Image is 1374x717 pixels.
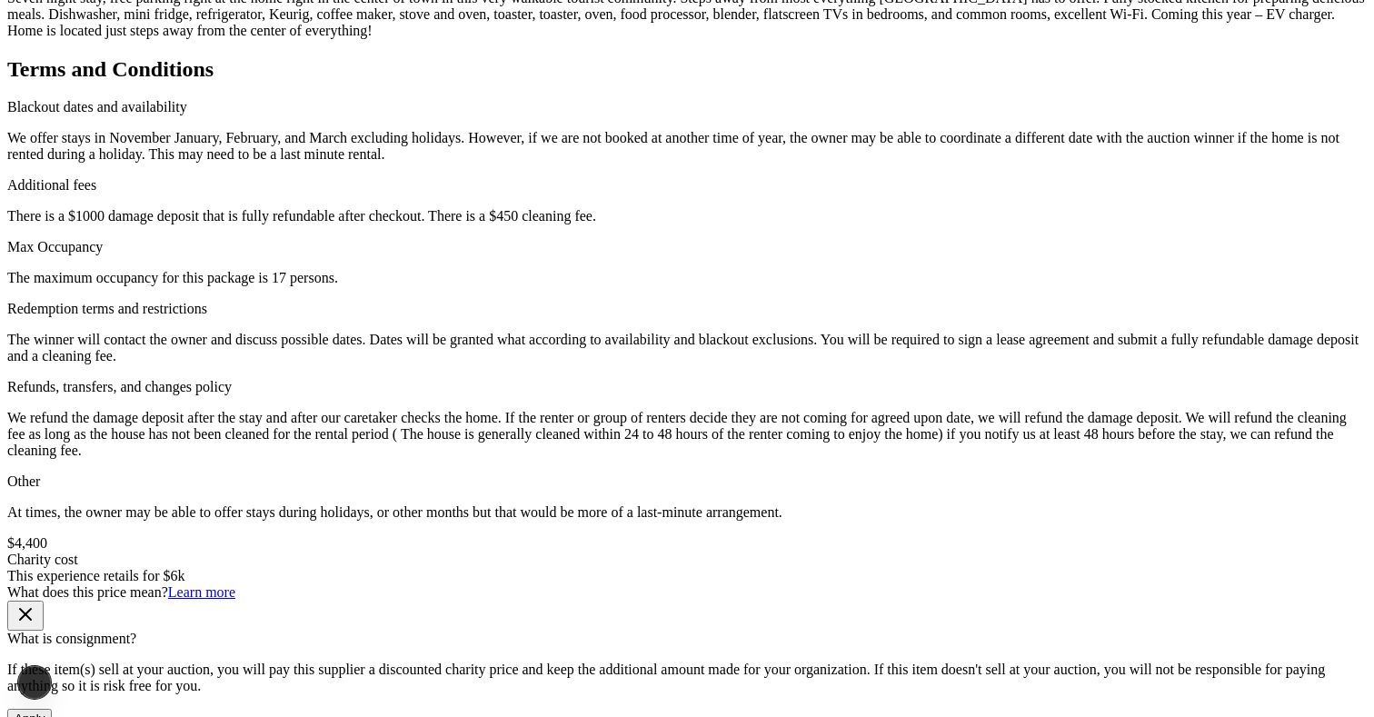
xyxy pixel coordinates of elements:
span: What is consignment? [7,631,136,646]
span: If these item(s) sell at your auction, you will pay this supplier a discounted charity price and ... [7,662,1325,693]
p: The winner will contact the owner and discuss possible dates. Dates will be granted what accordin... [7,332,1367,364]
div: Other [7,473,1367,490]
div: Charity cost [7,552,1367,568]
a: Learn more [168,584,235,600]
p: We refund the damage deposit after the stay and after our caretaker checks the home. If the rente... [7,410,1367,459]
div: Redemption terms and restrictions [7,301,1367,317]
div: $4,400 [7,535,1367,552]
p: The maximum occupancy for this package is 17 persons. [7,270,1367,286]
div: Max Occupancy [7,239,1367,255]
div: Refunds, transfers, and changes policy [7,379,1367,395]
div: This experience retails for $6k [7,568,1367,584]
div: What does this price mean? [7,584,1367,601]
p: At times, the owner may be able to offer stays during holidays, or other months but that would be... [7,504,1367,521]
